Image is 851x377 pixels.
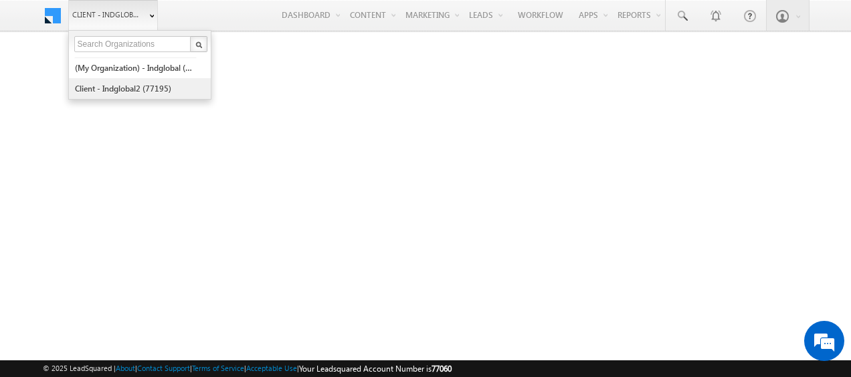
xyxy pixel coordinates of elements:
span: 77060 [432,364,452,374]
span: © 2025 LeadSquared | | | | | [43,362,452,375]
img: d_60004797649_company_0_60004797649 [23,70,56,88]
em: Start Chat [182,289,243,307]
a: Contact Support [137,364,190,372]
a: Acceptable Use [246,364,297,372]
img: Search [195,41,202,48]
input: Search Organizations [74,36,192,52]
a: About [116,364,135,372]
textarea: Type your message and hit 'Enter' [17,124,244,278]
div: Minimize live chat window [219,7,252,39]
span: Client - indglobal1 (77060) [72,8,143,21]
span: Your Leadsquared Account Number is [299,364,452,374]
a: Terms of Service [192,364,244,372]
a: (My Organization) - indglobal (48060) [74,57,197,78]
div: Chat with us now [70,70,225,88]
a: Client - indglobal2 (77195) [74,78,197,99]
